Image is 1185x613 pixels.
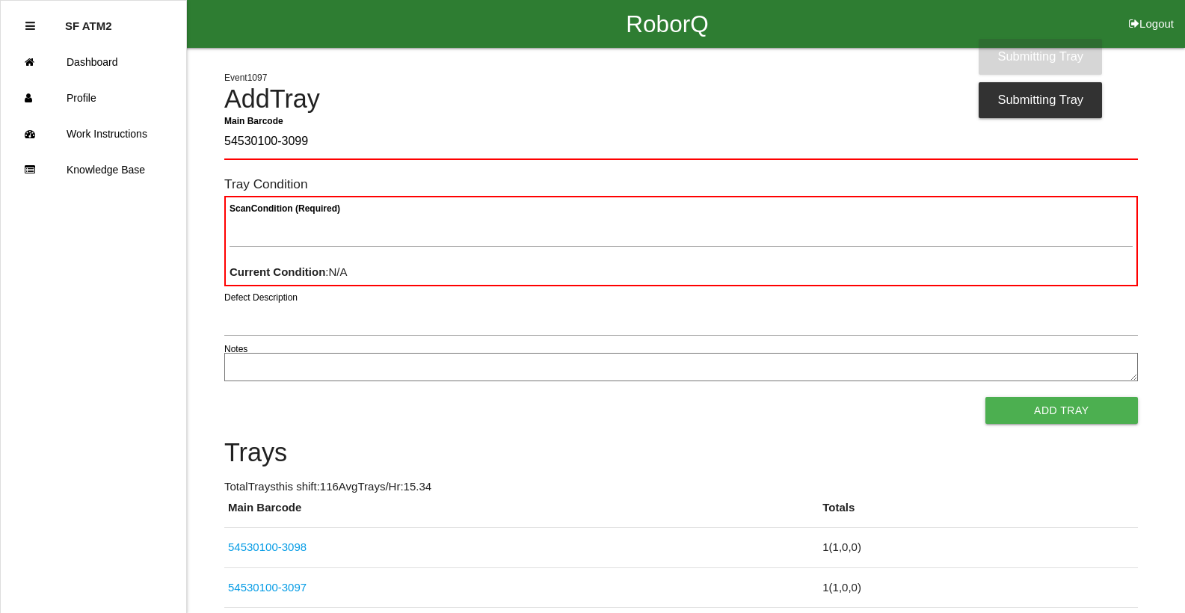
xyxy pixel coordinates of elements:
button: Add Tray [985,397,1138,424]
a: 54530100-3097 [228,581,307,594]
td: 1 ( 1 , 0 , 0 ) [819,528,1137,568]
span: Event 1097 [224,73,267,83]
b: Current Condition [230,265,325,278]
p: SF ATM2 [65,8,112,32]
div: Close [25,8,35,44]
a: Knowledge Base [1,152,186,188]
h4: Trays [224,439,1138,467]
p: Total Trays this shift: 116 Avg Trays /Hr: 15.34 [224,478,1138,496]
span: : N/A [230,265,348,278]
label: Defect Description [224,291,298,304]
a: Profile [1,80,186,116]
a: Dashboard [1,44,186,80]
input: Required [224,125,1138,160]
h4: Add Tray [224,85,1138,114]
b: Scan Condition (Required) [230,203,340,214]
td: 1 ( 1 , 0 , 0 ) [819,567,1137,608]
th: Totals [819,499,1137,528]
div: Submitting Tray [979,82,1102,118]
h6: Tray Condition [224,177,1138,191]
b: Main Barcode [224,115,283,126]
a: Work Instructions [1,116,186,152]
div: Submitting Tray [979,39,1102,75]
th: Main Barcode [224,499,819,528]
a: 54530100-3098 [228,540,307,553]
label: Notes [224,342,247,356]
